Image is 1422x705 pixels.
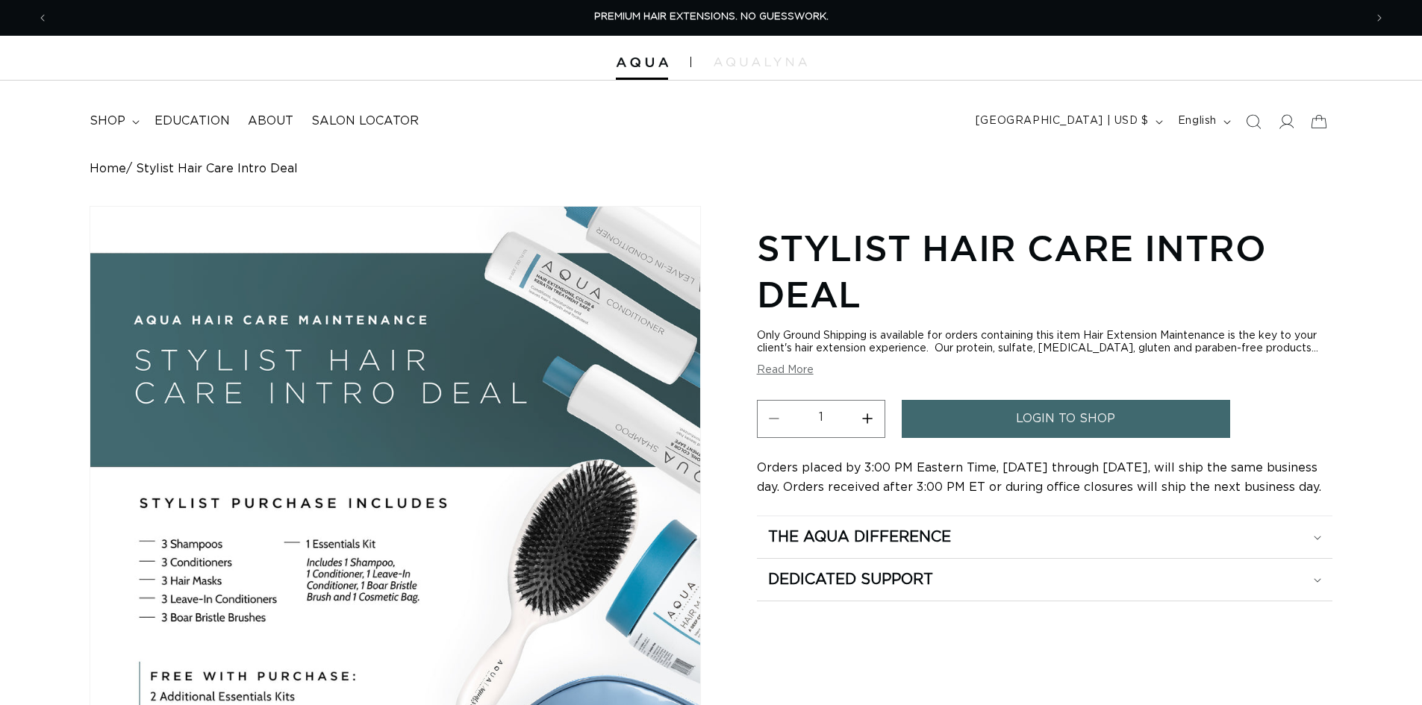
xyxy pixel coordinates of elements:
button: Read More [757,364,814,377]
span: PREMIUM HAIR EXTENSIONS. NO GUESSWORK. [594,12,829,22]
span: [GEOGRAPHIC_DATA] | USD $ [976,113,1149,129]
img: Aqua Hair Extensions [616,57,668,68]
h2: Dedicated Support [768,570,933,589]
div: Only Ground Shipping is available for orders containing this item Hair Extension Maintenance is t... [757,330,1332,355]
button: [GEOGRAPHIC_DATA] | USD $ [967,107,1169,136]
h2: The Aqua Difference [768,527,951,547]
h1: Stylist Hair Care Intro Deal [757,225,1332,318]
span: Salon Locator [311,113,419,129]
span: English [1178,113,1217,129]
span: Orders placed by 3:00 PM Eastern Time, [DATE] through [DATE], will ship the same business day. Or... [757,462,1321,493]
a: login to shop [902,400,1230,438]
summary: Search [1237,105,1270,138]
summary: The Aqua Difference [757,516,1332,558]
summary: shop [81,104,146,138]
span: login to shop [1016,400,1115,438]
button: Next announcement [1363,4,1396,32]
span: shop [90,113,125,129]
a: Home [90,162,126,176]
button: English [1169,107,1237,136]
nav: breadcrumbs [90,162,1332,176]
a: Education [146,104,239,138]
summary: Dedicated Support [757,559,1332,601]
span: About [248,113,293,129]
span: Stylist Hair Care Intro Deal [136,162,298,176]
img: aqualyna.com [714,57,807,66]
button: Previous announcement [26,4,59,32]
span: Education [155,113,230,129]
a: Salon Locator [302,104,428,138]
a: About [239,104,302,138]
